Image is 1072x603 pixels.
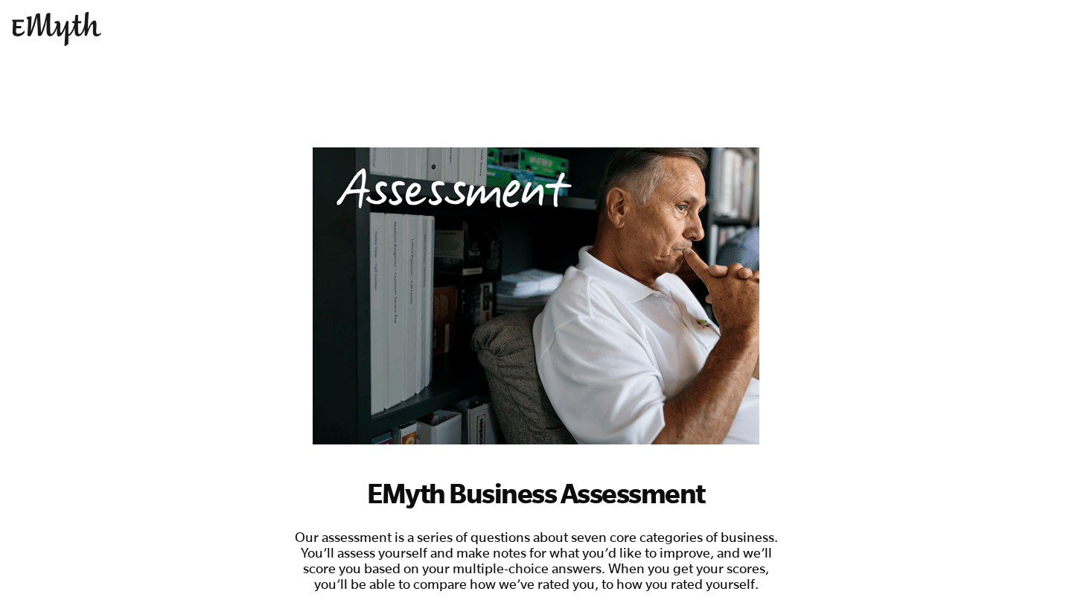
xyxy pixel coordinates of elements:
h1: EMyth Business Assessment [290,476,782,509]
iframe: Chat Widget [998,532,1072,603]
img: business-systems-assessment [313,147,759,444]
img: EMyth [12,12,101,46]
